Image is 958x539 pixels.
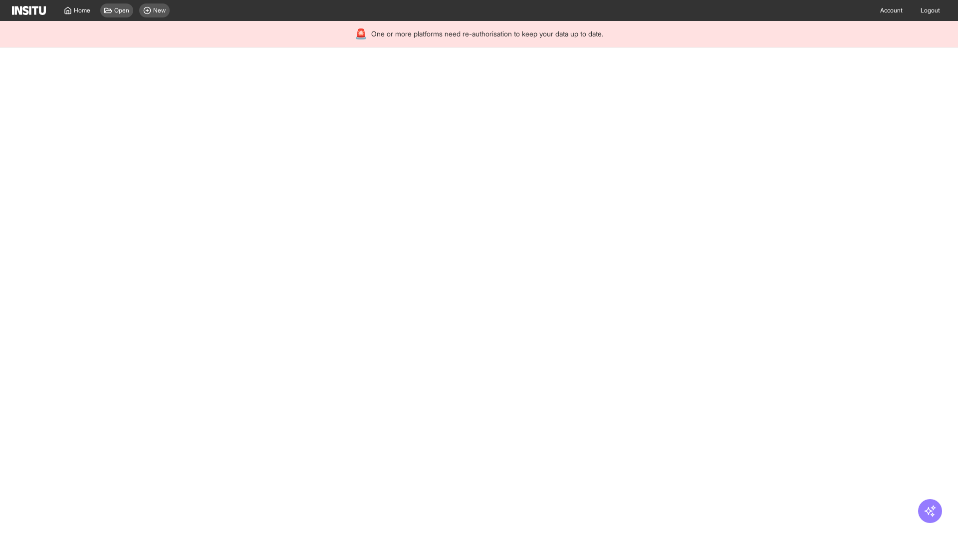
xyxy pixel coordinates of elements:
[371,29,603,39] span: One or more platforms need re-authorisation to keep your data up to date.
[114,6,129,14] span: Open
[12,6,46,15] img: Logo
[355,27,367,41] div: 🚨
[153,6,166,14] span: New
[74,6,90,14] span: Home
